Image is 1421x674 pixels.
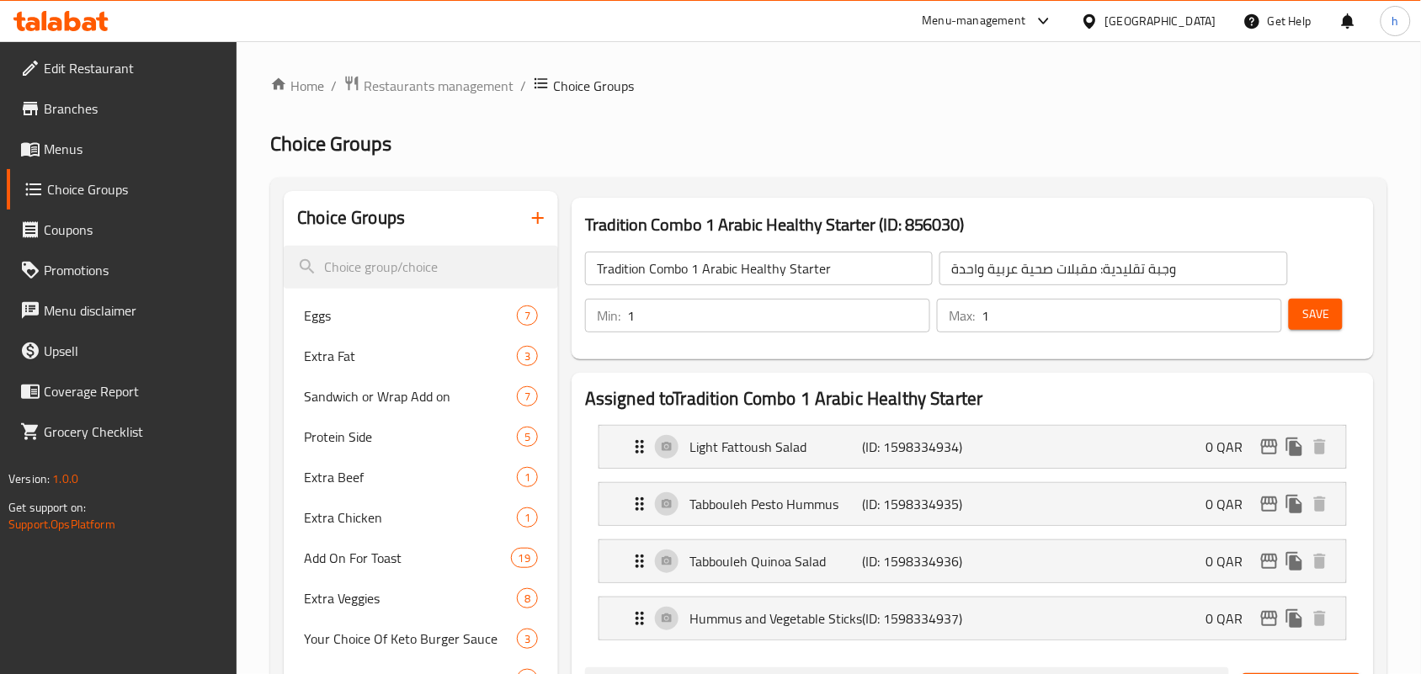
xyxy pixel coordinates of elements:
[7,169,237,210] a: Choice Groups
[8,468,50,490] span: Version:
[1282,434,1307,459] button: duplicate
[304,467,517,487] span: Extra Beef
[284,376,558,417] div: Sandwich or Wrap Add on7
[689,551,862,571] p: Tabbouleh Quinoa Salad
[585,533,1360,590] li: Expand
[7,331,237,371] a: Upsell
[284,578,558,618] div: Extra Veggies8
[518,308,537,324] span: 7
[44,422,224,442] span: Grocery Checklist
[304,507,517,528] span: Extra Chicken
[517,588,538,608] div: Choices
[284,295,558,336] div: Eggs7
[689,608,862,629] p: Hummus and Vegetable Sticks
[862,551,977,571] p: (ID: 1598334936)
[44,260,224,280] span: Promotions
[44,381,224,401] span: Coverage Report
[1307,491,1333,517] button: delete
[44,98,224,119] span: Branches
[517,386,538,406] div: Choices
[517,467,538,487] div: Choices
[518,631,537,647] span: 3
[270,75,1387,97] nav: breadcrumb
[585,211,1360,238] h3: Tradition Combo 1 Arabic Healthy Starter (ID: 856030)
[1257,434,1282,459] button: edit
[284,246,558,289] input: search
[7,48,237,88] a: Edit Restaurant
[304,629,517,649] span: Your Choice Of Keto Burger Sauce
[284,538,558,578] div: Add On For Toast19
[7,290,237,331] a: Menu disclaimer
[923,11,1026,31] div: Menu-management
[8,513,115,535] a: Support.OpsPlatform
[1206,494,1257,514] p: 0 QAR
[520,76,526,96] li: /
[517,346,538,366] div: Choices
[304,346,517,366] span: Extra Fat
[599,426,1346,468] div: Expand
[599,540,1346,582] div: Expand
[44,220,224,240] span: Coupons
[304,427,517,447] span: Protein Side
[304,386,517,406] span: Sandwich or Wrap Add on
[585,386,1360,411] h2: Assigned to Tradition Combo 1 Arabic Healthy Starter
[1105,12,1216,30] div: [GEOGRAPHIC_DATA]
[270,125,391,162] span: Choice Groups
[862,437,977,457] p: (ID: 1598334934)
[518,510,537,526] span: 1
[284,417,558,457] div: Protein Side5
[1392,12,1399,30] span: h
[343,75,514,97] a: Restaurants management
[297,205,405,231] h2: Choice Groups
[52,468,78,490] span: 1.0.0
[689,494,862,514] p: Tabbouleh Pesto Hummus
[284,497,558,538] div: Extra Chicken1
[1282,491,1307,517] button: duplicate
[862,494,977,514] p: (ID: 1598334935)
[1257,549,1282,574] button: edit
[304,305,517,326] span: Eggs
[1206,608,1257,629] p: 0 QAR
[284,618,558,659] div: Your Choice Of Keto Burger Sauce3
[7,88,237,129] a: Branches
[518,389,537,405] span: 7
[7,250,237,290] a: Promotions
[553,76,634,96] span: Choice Groups
[331,76,337,96] li: /
[284,336,558,376] div: Extra Fat3
[1307,549,1333,574] button: delete
[517,427,538,447] div: Choices
[1282,606,1307,631] button: duplicate
[7,129,237,169] a: Menus
[44,300,224,321] span: Menu disclaimer
[304,588,517,608] span: Extra Veggies
[599,597,1346,640] div: Expand
[1302,304,1329,325] span: Save
[1282,549,1307,574] button: duplicate
[7,411,237,452] a: Grocery Checklist
[517,305,538,326] div: Choices
[44,139,224,159] span: Menus
[364,76,514,96] span: Restaurants management
[518,429,537,445] span: 5
[585,590,1360,647] li: Expand
[597,305,620,326] p: Min:
[1257,491,1282,517] button: edit
[1307,434,1333,459] button: delete
[518,348,537,364] span: 3
[304,548,510,568] span: Add On For Toast
[7,371,237,411] a: Coverage Report
[270,76,324,96] a: Home
[518,591,537,607] span: 8
[517,629,538,649] div: Choices
[44,341,224,361] span: Upsell
[7,210,237,250] a: Coupons
[47,179,224,199] span: Choice Groups
[284,457,558,497] div: Extra Beef1
[949,305,975,326] p: Max:
[1307,606,1333,631] button: delete
[1257,606,1282,631] button: edit
[585,475,1360,533] li: Expand
[517,507,538,528] div: Choices
[1289,299,1343,330] button: Save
